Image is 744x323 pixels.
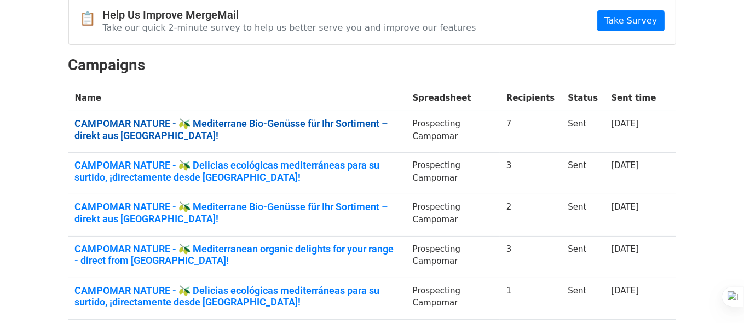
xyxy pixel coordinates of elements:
a: [DATE] [611,286,639,296]
td: Prospecting Campomar [406,153,500,194]
td: 2 [500,194,562,236]
iframe: Chat Widget [689,270,744,323]
th: Recipients [500,85,562,111]
span: 📋 [80,11,103,27]
th: Spreadsheet [406,85,500,111]
td: Sent [561,111,604,153]
a: [DATE] [611,160,639,170]
td: 3 [500,153,562,194]
td: Sent [561,153,604,194]
th: Status [561,85,604,111]
a: CAMPOMAR NATURE - 🫒 Mediterrane Bio-Genüsse für Ihr Sortiment – direkt aus [GEOGRAPHIC_DATA]! [75,201,400,224]
a: CAMPOMAR NATURE - 🫒 Mediterranean organic delights for your range - direct from [GEOGRAPHIC_DATA]! [75,243,400,267]
h4: Help Us Improve MergeMail [103,8,476,21]
td: Prospecting Campomar [406,194,500,236]
td: Prospecting Campomar [406,236,500,278]
td: Sent [561,194,604,236]
td: Prospecting Campomar [406,278,500,319]
td: Sent [561,236,604,278]
a: [DATE] [611,202,639,212]
td: 7 [500,111,562,153]
td: 3 [500,236,562,278]
a: [DATE] [611,244,639,254]
p: Take our quick 2-minute survey to help us better serve you and improve our features [103,22,476,33]
div: Chat-Widget [689,270,744,323]
a: [DATE] [611,119,639,129]
a: Take Survey [597,10,664,31]
th: Name [68,85,406,111]
td: Sent [561,278,604,319]
a: CAMPOMAR NATURE - 🫒 Delicias ecológicas mediterráneas para su surtido, ¡directamente desde [GEOGR... [75,159,400,183]
a: CAMPOMAR NATURE - 🫒 Mediterrane Bio-Genüsse für Ihr Sortiment – direkt aus [GEOGRAPHIC_DATA]! [75,118,400,141]
a: CAMPOMAR NATURE - 🫒 Delicias ecológicas mediterráneas para su surtido, ¡directamente desde [GEOGR... [75,285,400,308]
h2: Campaigns [68,56,676,74]
td: 1 [500,278,562,319]
th: Sent time [604,85,662,111]
td: Prospecting Campomar [406,111,500,153]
